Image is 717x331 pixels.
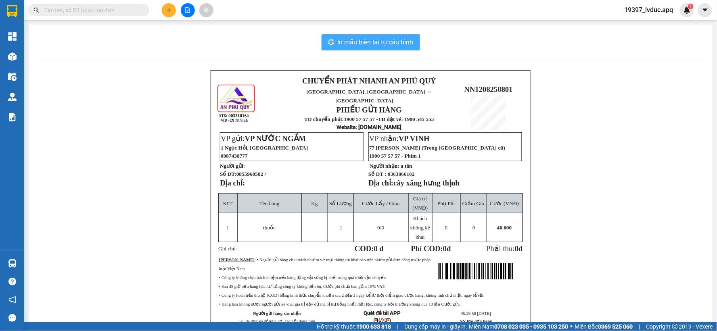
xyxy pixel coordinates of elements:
span: 1 Ngọc Hồi, [GEOGRAPHIC_DATA] [221,145,308,151]
span: aim [203,7,209,13]
span: copyright [672,324,678,329]
strong: Người nhận: [370,163,399,169]
span: 0 đ [374,244,384,253]
img: icon-new-feature [684,6,691,14]
img: solution-icon [8,113,17,121]
strong: CHUYỂN PHÁT NHANH AN PHÚ QUÝ [302,77,436,85]
span: 0 [443,244,447,253]
strong: Người gửi hàng xác nhận [253,311,301,316]
span: 1 [340,225,343,231]
sup: 1 [688,4,694,9]
img: logo-vxr [7,5,17,17]
span: 40.000 [497,225,512,231]
span: VP nhận: [369,134,430,143]
button: file-add [181,3,195,17]
strong: 0708 023 035 - 0935 103 250 [495,323,569,330]
span: plus [166,7,172,13]
strong: [PERSON_NAME] [219,258,255,262]
img: warehouse-icon [8,93,17,101]
strong: Số ĐT : [368,171,387,177]
button: printerIn mẫu biên lai tự cấu hình [322,34,420,50]
span: | [397,322,398,331]
strong: COD: [355,244,384,253]
span: • Công ty hoàn tiền thu hộ (COD) bằng hình thức chuyển khoản sau 2 đến 3 ngày kể từ thời điểm gia... [219,293,485,298]
strong: TĐ chuyển phát: [304,116,344,122]
button: aim [199,3,213,17]
span: 0855960582 / [236,171,266,177]
span: [GEOGRAPHIC_DATA], [GEOGRAPHIC_DATA] ↔ [GEOGRAPHIC_DATA] [306,89,432,104]
strong: NV tạo đơn hàng [460,319,492,323]
span: search [33,7,39,13]
span: 0 [378,225,380,231]
span: Số Lượng [329,200,352,206]
span: Miền Bắc [575,322,633,331]
span: 0363866102 [388,171,415,177]
span: notification [8,296,16,304]
span: Cước (VNĐ) [490,200,519,206]
span: Ghi chú: [218,246,237,252]
strong: Địa chỉ: [220,179,245,187]
span: 05:29:58 [DATE] [461,311,491,316]
span: VP NƯỚC NGẦM [245,134,306,143]
span: /0 [378,225,385,231]
span: 0 [515,244,518,253]
span: Miền Nam [469,322,569,331]
span: Kg [311,200,318,206]
span: Phụ Phí [437,200,455,206]
button: plus [162,3,176,17]
span: file-add [185,7,190,13]
img: warehouse-icon [8,73,17,81]
span: đ [518,244,523,253]
span: a tân [401,163,412,169]
span: Phải thu: [486,244,523,253]
span: • Sau 48 giờ nếu hàng hóa hư hỏng công ty không đền bù, Cước phí chưa bao gồm 10% VAT. [219,284,385,289]
span: 1 [689,4,692,9]
strong: Số ĐT: [220,171,266,177]
span: thuốc [263,225,276,231]
span: printer [328,39,334,46]
span: STT [223,200,233,206]
span: Tôi đã đọc và đồng ý với các nội dung trên [239,319,316,323]
strong: Địa chỉ: [368,179,393,187]
span: Giá trị (VNĐ) [413,196,428,211]
strong: 1900 633 818 [356,323,391,330]
span: 1900 57 57 57 - Phím 1 [369,153,421,159]
span: : • Người gửi hàng chịu trách nhiệm về mọi thông tin khai báo trên phiếu gửi đơn hàng trước pháp ... [219,258,431,271]
span: VP VINH [399,134,430,143]
span: Cước Lấy / Giao [362,200,399,206]
button: caret-down [698,3,712,17]
span: 0987438777 [221,153,248,159]
span: | [639,322,640,331]
img: dashboard-icon [8,32,17,41]
strong: 1900 57 57 57 - [344,116,378,122]
strong: PHIẾU GỬI HÀNG [337,106,402,114]
span: 1 [227,225,230,231]
strong: Quét để tải APP [364,310,401,316]
img: warehouse-icon [8,259,17,268]
span: 0 [445,225,448,231]
span: ⚪️ [571,325,573,328]
span: • Hàng hóa không được người gửi kê khai giá trị đầy đủ mà bị hư hỏng hoặc thất lạc, công ty bồi t... [219,302,460,306]
span: question-circle [8,278,16,285]
span: NN1208250801 [464,85,513,94]
span: 19397_lvduc.apq [618,5,680,15]
span: 77 [PERSON_NAME] (Trong [GEOGRAPHIC_DATA] cũ) [369,145,505,151]
span: Giảm Giá [462,200,484,206]
span: caret-down [702,6,709,14]
span: In mẫu biên lai tự cấu hình [338,37,414,47]
strong: : [DOMAIN_NAME] [337,124,402,130]
span: • Công ty không chịu trách nhiệm nếu hàng động vật sống bị chết trong quá trình vận chuyển [219,275,386,280]
strong: Phí COD: đ [411,244,451,253]
span: message [8,314,16,322]
span: Website [337,124,356,130]
strong: 0369 525 060 [598,323,633,330]
span: Tên hàng [259,200,280,206]
span: 0 [472,225,475,231]
span: VP gửi: [221,134,306,143]
strong: TĐ đặt vé: 1900 545 555 [378,116,434,122]
span: cây xăng hưng thịnh [393,179,460,187]
img: logo [217,83,257,123]
strong: Người gửi: [220,163,245,169]
img: warehouse-icon [8,52,17,61]
span: Hỗ trợ kỹ thuật: [317,322,391,331]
